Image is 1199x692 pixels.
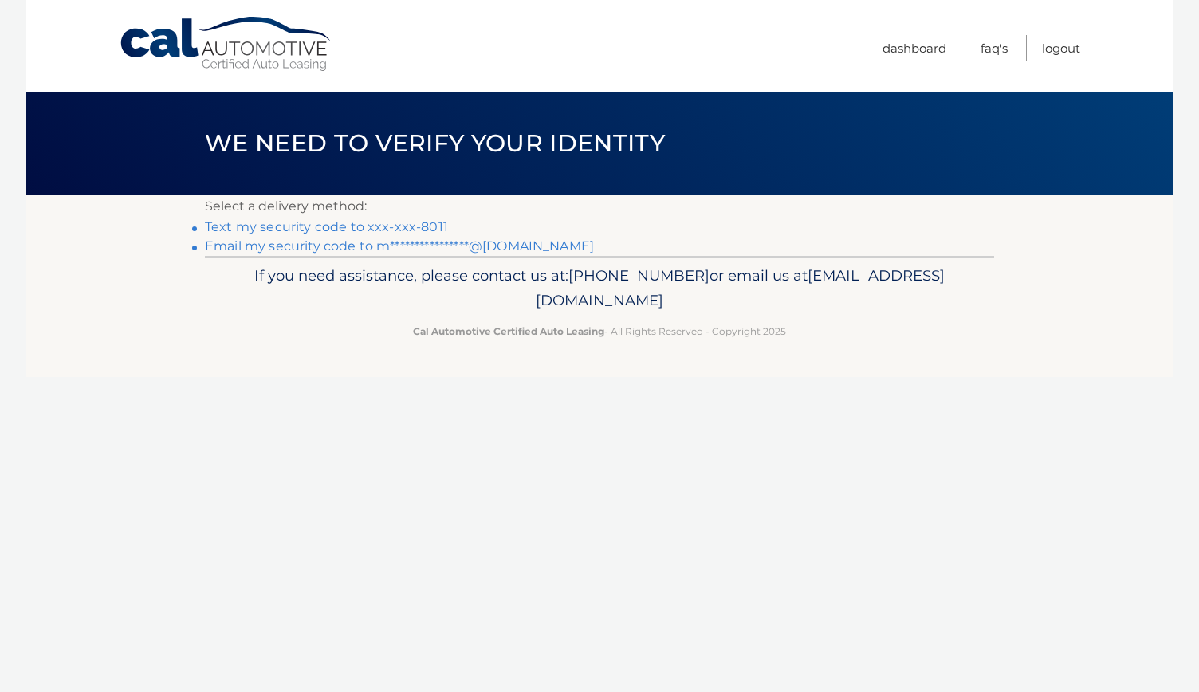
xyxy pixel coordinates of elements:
[215,263,984,314] p: If you need assistance, please contact us at: or email us at
[205,219,448,234] a: Text my security code to xxx-xxx-8011
[205,195,994,218] p: Select a delivery method:
[119,16,334,73] a: Cal Automotive
[981,35,1008,61] a: FAQ's
[215,323,984,340] p: - All Rights Reserved - Copyright 2025
[205,128,665,158] span: We need to verify your identity
[883,35,946,61] a: Dashboard
[413,325,604,337] strong: Cal Automotive Certified Auto Leasing
[568,266,710,285] span: [PHONE_NUMBER]
[1042,35,1080,61] a: Logout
